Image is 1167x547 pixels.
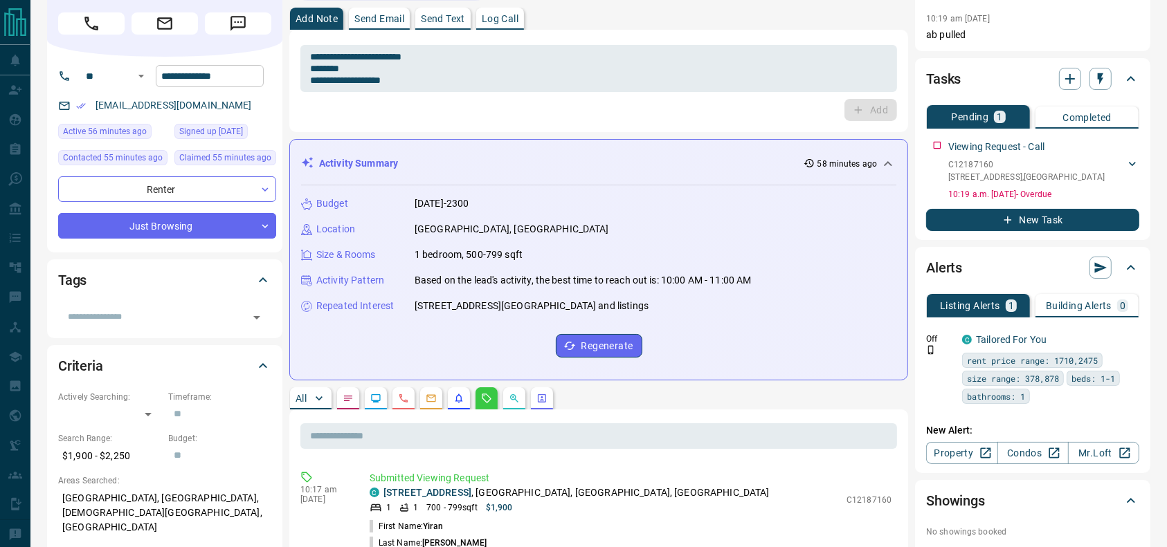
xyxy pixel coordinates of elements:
p: Areas Searched: [58,474,271,487]
div: Renter [58,176,276,202]
div: condos.ca [370,488,379,497]
p: $1,900 - $2,250 [58,445,161,467]
div: Mon Aug 18 2025 [58,124,168,143]
p: ab pulled [926,28,1139,42]
p: Log Call [482,14,518,24]
p: Send Text [421,14,465,24]
h2: Showings [926,490,985,512]
p: Search Range: [58,432,161,445]
p: 10:19 a.m. [DATE] - Overdue [948,188,1139,201]
p: Actively Searching: [58,391,161,403]
p: 1 [997,112,1002,122]
p: Repeated Interest [316,299,394,313]
p: [GEOGRAPHIC_DATA], [GEOGRAPHIC_DATA] [415,222,609,237]
svg: Opportunities [509,393,520,404]
p: Completed [1062,113,1112,122]
span: size range: 378,878 [967,371,1059,385]
svg: Listing Alerts [453,393,464,404]
h2: Tags [58,269,87,291]
div: C12187160[STREET_ADDRESS],[GEOGRAPHIC_DATA] [948,156,1139,186]
p: $1,900 [486,501,513,514]
p: 10:17 am [300,485,349,494]
span: Claimed 55 minutes ago [179,151,271,165]
p: 1 bedroom, 500-799 sqft [415,248,523,262]
a: Mr.Loft [1068,442,1139,464]
p: Activity Summary [319,156,398,171]
span: Yiran [423,521,443,531]
div: Tags [58,263,271,297]
p: Send Email [354,14,404,24]
a: Tailored For You [976,334,1047,345]
div: Alerts [926,251,1139,284]
span: Email [132,12,198,35]
p: Building Alerts [1046,301,1112,310]
p: [GEOGRAPHIC_DATA], [GEOGRAPHIC_DATA], [DEMOGRAPHIC_DATA][GEOGRAPHIC_DATA], [GEOGRAPHIC_DATA] [58,487,271,539]
p: Budget: [168,432,271,445]
button: New Task [926,209,1139,231]
textarea: To enrich screen reader interactions, please activate Accessibility in Grammarly extension settings [310,51,887,86]
p: New Alert: [926,423,1139,438]
a: [STREET_ADDRESS] [383,487,471,498]
p: Activity Pattern [316,273,384,288]
svg: Notes [343,393,354,404]
p: Timeframe: [168,391,271,403]
p: Viewing Request - Call [948,140,1044,154]
span: Signed up [DATE] [179,124,243,138]
p: Off [926,333,954,345]
p: Based on the lead's activity, the best time to reach out is: 10:00 AM - 11:00 AM [415,273,752,288]
span: Message [205,12,271,35]
svg: Email Verified [76,101,86,111]
p: 700 - 799 sqft [426,501,477,514]
svg: Requests [481,393,492,404]
p: Pending [952,112,989,122]
p: Add Note [296,14,338,24]
h2: Criteria [58,355,103,377]
p: 10:19 am [DATE] [926,14,990,24]
span: beds: 1-1 [1071,371,1115,385]
a: Property [926,442,997,464]
div: condos.ca [962,335,972,344]
p: 58 minutes ago [817,158,878,170]
p: Location [316,222,355,237]
p: All [296,393,307,403]
span: Active 56 minutes ago [63,124,147,138]
p: C12187160 [847,494,892,506]
button: Open [247,308,266,327]
p: Size & Rooms [316,248,376,262]
svg: Emails [426,393,437,404]
p: 1 [386,501,391,514]
p: Listing Alerts [940,301,1000,310]
div: Criteria [58,349,271,382]
svg: Lead Browsing Activity [370,393,381,404]
div: Mon Aug 18 2025 [58,150,168,169]
p: [DATE] [300,494,349,504]
div: Showings [926,484,1139,517]
div: Mon Aug 18 2025 [174,150,276,169]
p: 1 [1008,301,1014,310]
p: [DATE]-2300 [415,196,469,211]
p: Submitted Viewing Request [370,471,892,485]
button: Open [133,68,150,84]
svg: Push Notification Only [926,345,936,355]
span: Call [58,12,125,35]
p: No showings booked [926,526,1139,538]
svg: Calls [398,393,409,404]
p: [STREET_ADDRESS] , [GEOGRAPHIC_DATA] [948,171,1105,183]
div: Tasks [926,62,1139,95]
a: [EMAIL_ADDRESS][DOMAIN_NAME] [96,100,252,111]
span: rent price range: 1710,2475 [967,353,1098,367]
p: 1 [413,501,418,514]
div: Activity Summary58 minutes ago [301,151,896,176]
a: Condos [997,442,1069,464]
p: Budget [316,196,348,211]
h2: Alerts [926,257,962,279]
p: 0 [1120,301,1125,310]
svg: Agent Actions [536,393,548,404]
p: First Name: [370,520,443,532]
span: Contacted 55 minutes ago [63,151,163,165]
h2: Tasks [926,68,961,90]
p: C12187160 [948,158,1105,171]
button: Regenerate [556,334,642,358]
div: Just Browsing [58,213,276,239]
div: Thu Sep 23 2021 [174,124,276,143]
